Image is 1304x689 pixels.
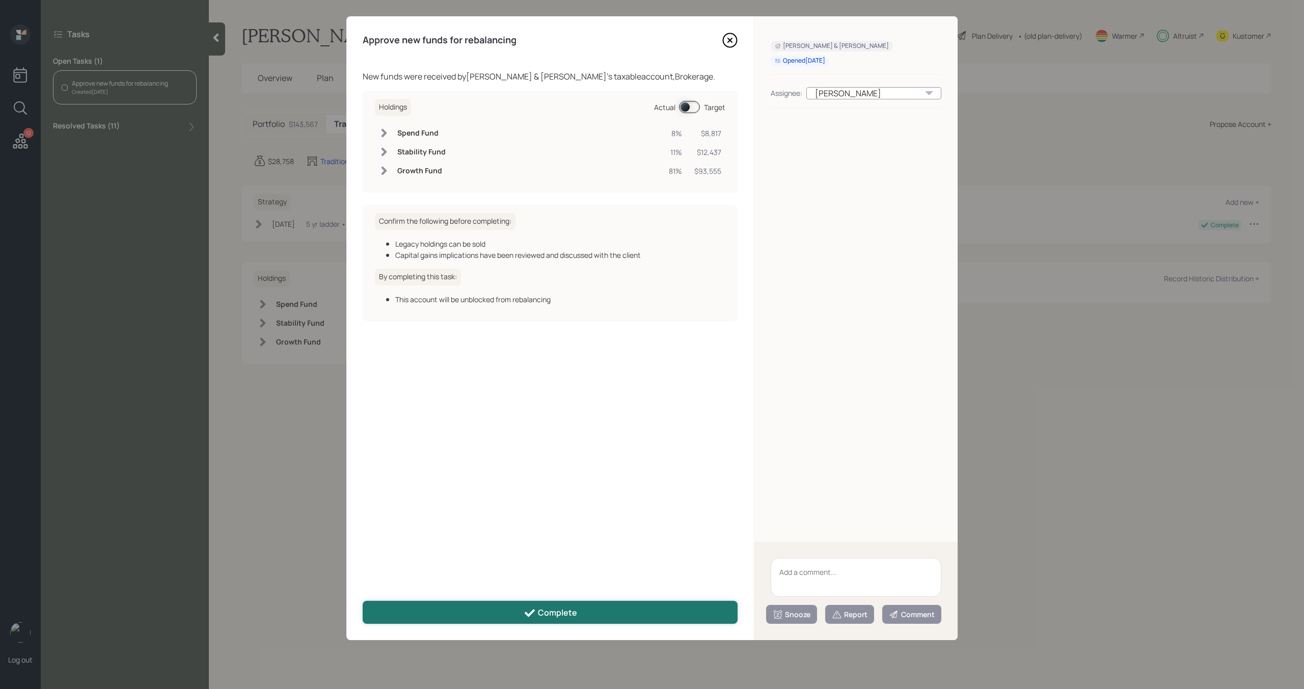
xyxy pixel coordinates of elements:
[669,128,682,139] div: 8%
[766,605,817,624] button: Snooze
[397,148,446,156] h6: Stability Fund
[395,294,725,305] div: This account will be unblocked from rebalancing
[704,102,725,113] div: Target
[397,167,446,175] h6: Growth Fund
[363,35,517,46] h4: Approve new funds for rebalancing
[395,238,725,249] div: Legacy holdings can be sold
[363,601,738,624] button: Complete
[775,42,889,50] div: [PERSON_NAME] & [PERSON_NAME]
[375,269,461,285] h6: By completing this task:
[694,166,721,176] div: $93,555
[825,605,874,624] button: Report
[694,147,721,157] div: $12,437
[654,102,675,113] div: Actual
[806,87,941,99] div: [PERSON_NAME]
[397,129,446,138] h6: Spend Fund
[771,88,802,98] div: Assignee:
[882,605,941,624] button: Comment
[889,609,935,620] div: Comment
[375,213,515,230] h6: Confirm the following before completing:
[832,609,867,620] div: Report
[775,57,825,65] div: Opened [DATE]
[773,609,810,620] div: Snooze
[669,166,682,176] div: 81%
[363,70,738,83] div: New funds were received by [PERSON_NAME] & [PERSON_NAME] 's taxable account, Brokerage .
[375,99,411,116] h6: Holdings
[524,607,577,619] div: Complete
[669,147,682,157] div: 11%
[395,250,725,260] div: Capital gains implications have been reviewed and discussed with the client
[694,128,721,139] div: $8,817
